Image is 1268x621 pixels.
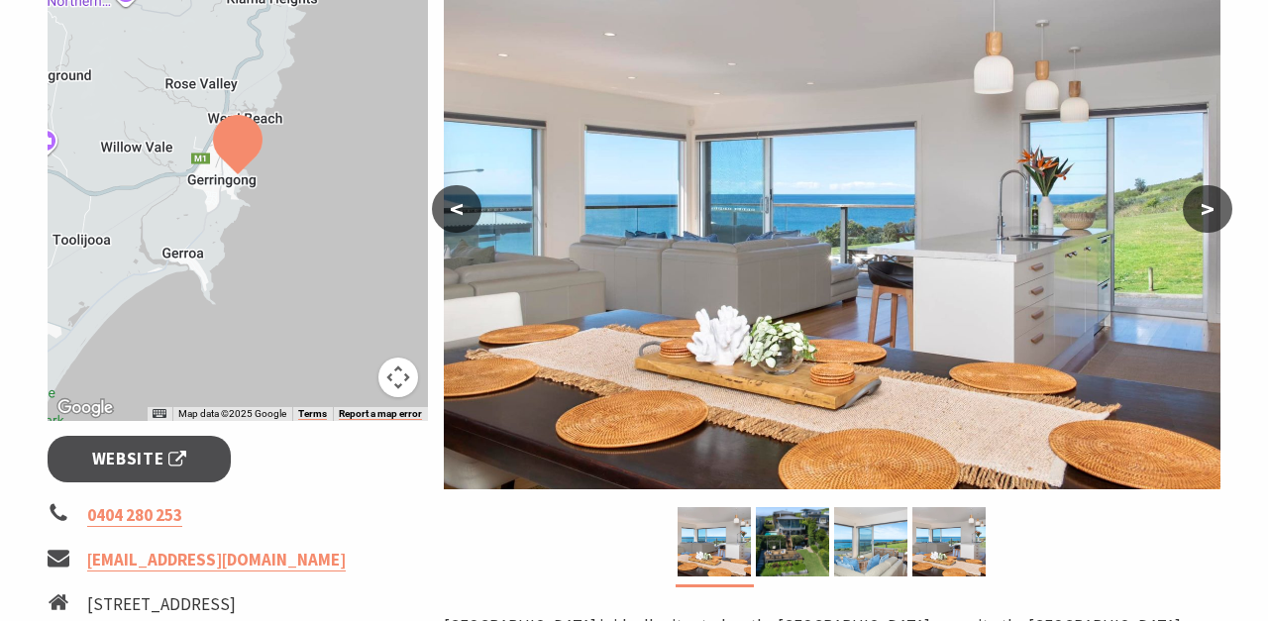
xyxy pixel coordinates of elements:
[87,591,282,618] li: [STREET_ADDRESS]
[378,358,418,397] button: Map camera controls
[48,436,231,482] a: Website
[87,504,182,527] a: 0404 280 253
[432,185,481,233] button: <
[178,408,286,419] span: Map data ©2025 Google
[92,446,187,472] span: Website
[1183,185,1232,233] button: >
[53,395,118,421] a: Click to see this area on Google Maps
[298,408,327,420] a: Terms (opens in new tab)
[339,408,422,420] a: Report a map error
[87,549,346,571] a: [EMAIL_ADDRESS][DOMAIN_NAME]
[153,407,166,421] button: Keyboard shortcuts
[53,395,118,421] img: Google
